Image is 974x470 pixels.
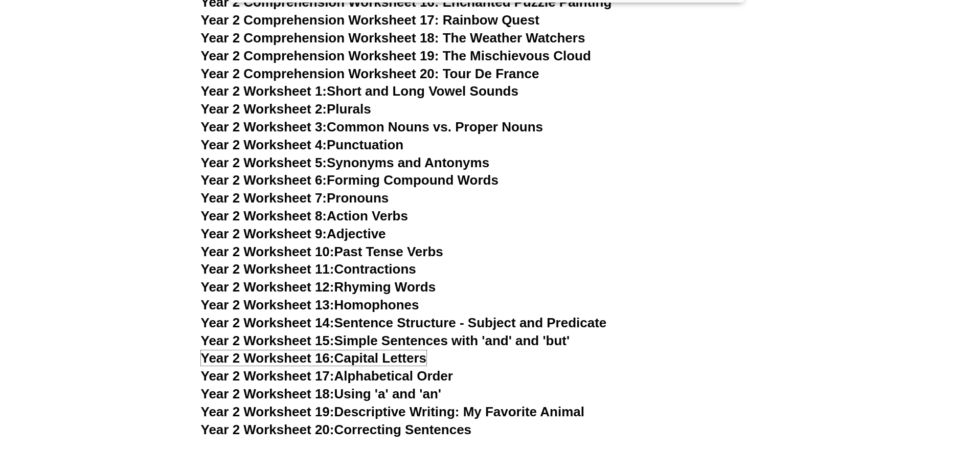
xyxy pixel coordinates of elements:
a: Year 2 Comprehension Worksheet 18: The Weather Watchers [201,30,585,46]
a: Year 2 Worksheet 5:Synonyms and Antonyms [201,155,490,170]
a: Year 2 Worksheet 4:Punctuation [201,137,404,152]
a: Year 2 Worksheet 17:Alphabetical Order [201,368,453,384]
span: Year 2 Worksheet 15: [201,333,334,348]
span: Year 2 Worksheet 10: [201,244,334,259]
iframe: Chat Widget [923,421,974,470]
a: Year 2 Worksheet 18:Using 'a' and 'an' [201,386,441,401]
a: Year 2 Worksheet 8:Action Verbs [201,208,408,223]
span: Year 2 Worksheet 18: [201,386,334,401]
span: Year 2 Worksheet 2: [201,101,327,117]
a: Year 2 Comprehension Worksheet 17: Rainbow Quest [201,12,539,28]
a: Year 2 Worksheet 11:Contractions [201,261,416,277]
span: Year 2 Worksheet 5: [201,155,327,170]
a: Year 2 Worksheet 1:Short and Long Vowel Sounds [201,83,518,99]
a: Year 2 Comprehension Worksheet 19: The Mischievous Cloud [201,48,591,63]
span: Year 2 Worksheet 3: [201,119,327,135]
a: Year 2 Worksheet 15:Simple Sentences with 'and' and 'but' [201,333,570,348]
a: Year 2 Worksheet 2:Plurals [201,101,371,117]
span: Year 2 Worksheet 12: [201,279,334,295]
span: Year 2 Worksheet 17: [201,368,334,384]
span: Year 2 Worksheet 1: [201,83,327,99]
a: Year 2 Comprehension Worksheet 20: Tour De France [201,66,539,81]
span: Year 2 Worksheet 8: [201,208,327,223]
span: Year 2 Worksheet 4: [201,137,327,152]
span: Year 2 Worksheet 13: [201,297,334,312]
span: Year 2 Worksheet 6: [201,172,327,188]
a: Year 2 Worksheet 6:Forming Compound Words [201,172,499,188]
a: Year 2 Worksheet 7:Pronouns [201,190,389,206]
span: Year 2 Worksheet 20: [201,422,334,437]
a: Year 2 Worksheet 16:Capital Letters [201,350,426,366]
a: Year 2 Worksheet 3:Common Nouns vs. Proper Nouns [201,119,543,135]
a: Year 2 Worksheet 10:Past Tense Verbs [201,244,443,259]
a: Year 2 Worksheet 12:Rhyming Words [201,279,436,295]
a: Year 2 Worksheet 14:Sentence Structure - Subject and Predicate [201,315,607,330]
span: Year 2 Worksheet 11: [201,261,334,277]
a: Year 2 Worksheet 19:Descriptive Writing: My Favorite Animal [201,404,584,419]
a: Year 2 Worksheet 13:Homophones [201,297,419,312]
span: Year 2 Worksheet 14: [201,315,334,330]
a: Year 2 Worksheet 9:Adjective [201,226,386,241]
span: Year 2 Worksheet 16: [201,350,334,366]
span: Year 2 Worksheet 19: [201,404,334,419]
a: Year 2 Worksheet 20:Correcting Sentences [201,422,472,437]
span: Year 2 Worksheet 9: [201,226,327,241]
span: Year 2 Worksheet 7: [201,190,327,206]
